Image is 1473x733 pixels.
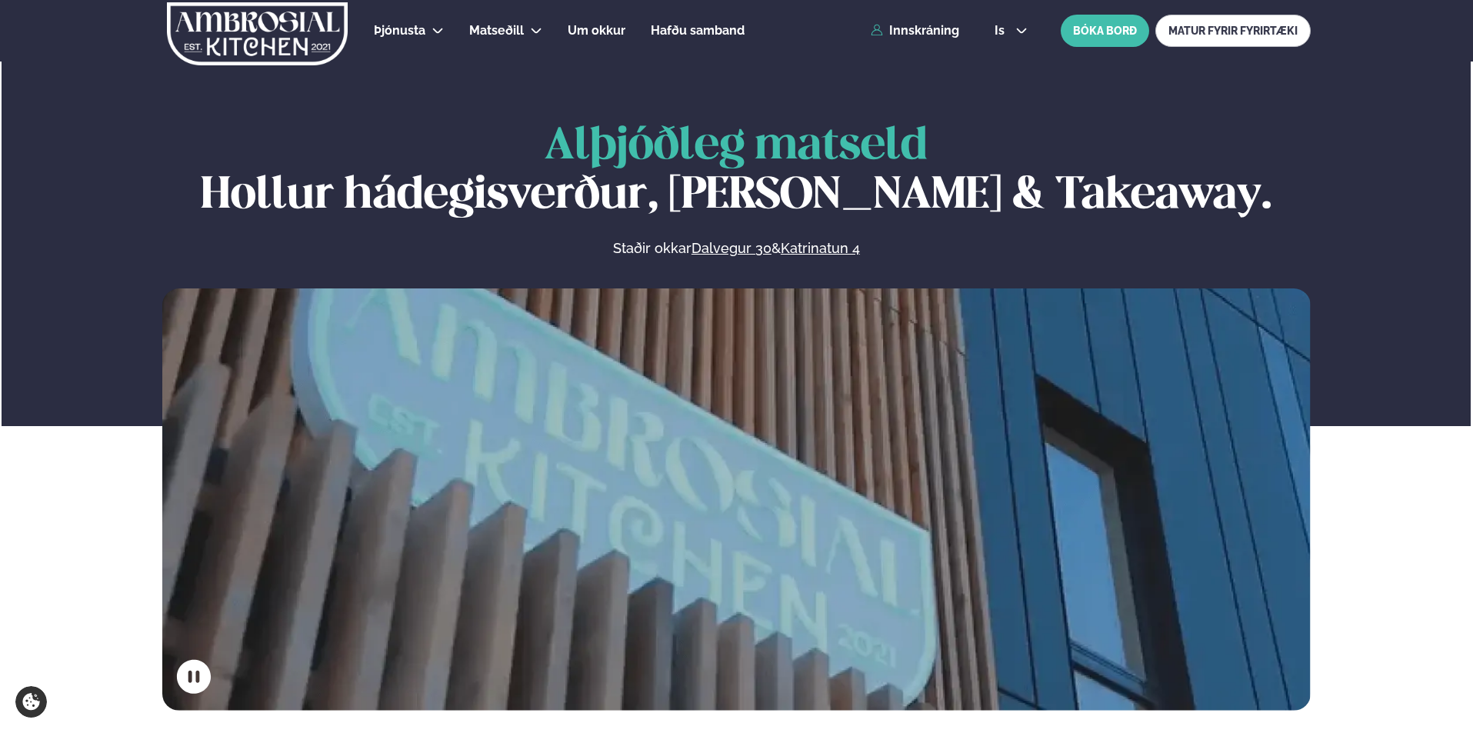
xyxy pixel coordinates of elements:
[374,22,425,40] a: Þjónusta
[781,239,860,258] a: Katrinatun 4
[692,239,771,258] a: Dalvegur 30
[165,2,349,65] img: logo
[469,23,524,38] span: Matseðill
[374,23,425,38] span: Þjónusta
[871,24,959,38] a: Innskráning
[1061,15,1149,47] button: BÓKA BORÐ
[1155,15,1311,47] a: MATUR FYRIR FYRIRTÆKI
[445,239,1027,258] p: Staðir okkar &
[995,25,1009,37] span: is
[651,22,745,40] a: Hafðu samband
[568,22,625,40] a: Um okkur
[162,122,1311,221] h1: Hollur hádegisverður, [PERSON_NAME] & Takeaway.
[545,125,928,168] span: Alþjóðleg matseld
[15,686,47,718] a: Cookie settings
[568,23,625,38] span: Um okkur
[469,22,524,40] a: Matseðill
[982,25,1040,37] button: is
[651,23,745,38] span: Hafðu samband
